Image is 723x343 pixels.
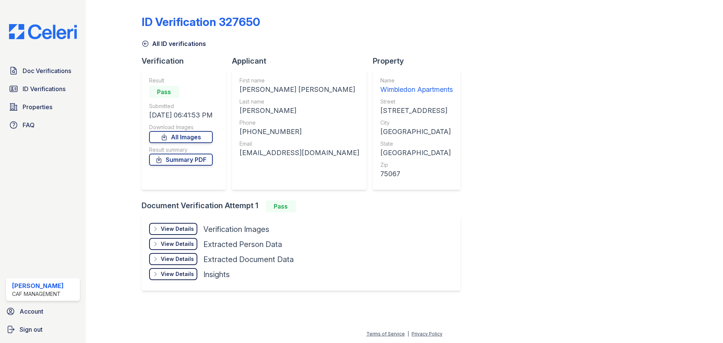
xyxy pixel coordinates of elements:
[142,200,467,212] div: Document Verification Attempt 1
[149,102,213,110] div: Submitted
[149,110,213,120] div: [DATE] 06:41:53 PM
[380,105,453,116] div: [STREET_ADDRESS]
[142,15,260,29] div: ID Verification 327650
[380,161,453,169] div: Zip
[412,331,442,337] a: Privacy Policy
[3,322,83,337] a: Sign out
[232,56,373,66] div: Applicant
[239,140,359,148] div: Email
[380,148,453,158] div: [GEOGRAPHIC_DATA]
[142,39,206,48] a: All ID verifications
[161,270,194,278] div: View Details
[239,105,359,116] div: [PERSON_NAME]
[20,307,43,316] span: Account
[373,56,467,66] div: Property
[380,140,453,148] div: State
[380,84,453,95] div: Wimbledon Apartments
[203,224,269,235] div: Verification Images
[161,255,194,263] div: View Details
[6,117,80,133] a: FAQ
[23,66,71,75] span: Doc Verifications
[149,146,213,154] div: Result summary
[149,77,213,84] div: Result
[12,281,64,290] div: [PERSON_NAME]
[23,120,35,130] span: FAQ
[6,81,80,96] a: ID Verifications
[366,331,405,337] a: Terms of Service
[6,99,80,114] a: Properties
[380,98,453,105] div: Street
[3,24,83,39] img: CE_Logo_Blue-a8612792a0a2168367f1c8372b55b34899dd931a85d93a1a3d3e32e68fde9ad4.png
[161,225,194,233] div: View Details
[149,123,213,131] div: Download Images
[380,127,453,137] div: [GEOGRAPHIC_DATA]
[239,98,359,105] div: Last name
[12,290,64,298] div: CAF Management
[161,240,194,248] div: View Details
[6,63,80,78] a: Doc Verifications
[380,77,453,95] a: Name Wimbledon Apartments
[20,325,43,334] span: Sign out
[380,169,453,179] div: 75067
[266,200,296,212] div: Pass
[380,77,453,84] div: Name
[239,77,359,84] div: First name
[23,102,52,111] span: Properties
[239,127,359,137] div: [PHONE_NUMBER]
[142,56,232,66] div: Verification
[203,269,230,280] div: Insights
[239,148,359,158] div: [EMAIL_ADDRESS][DOMAIN_NAME]
[691,313,715,335] iframe: chat widget
[239,119,359,127] div: Phone
[149,154,213,166] a: Summary PDF
[203,254,294,265] div: Extracted Document Data
[149,86,179,98] div: Pass
[407,331,409,337] div: |
[239,84,359,95] div: [PERSON_NAME] [PERSON_NAME]
[3,304,83,319] a: Account
[203,239,282,250] div: Extracted Person Data
[380,119,453,127] div: City
[149,131,213,143] a: All Images
[23,84,66,93] span: ID Verifications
